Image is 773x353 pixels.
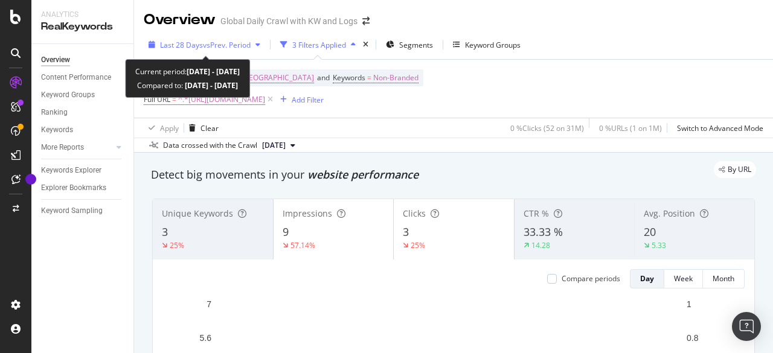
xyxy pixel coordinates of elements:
[25,174,36,185] div: Tooltip anchor
[144,118,179,138] button: Apply
[292,95,324,105] div: Add Filter
[599,123,662,133] div: 0 % URLs ( 1 on 1M )
[137,78,238,92] div: Compared to:
[41,182,106,194] div: Explorer Bookmarks
[465,40,521,50] div: Keyword Groups
[160,123,179,133] div: Apply
[183,80,238,91] b: [DATE] - [DATE]
[531,240,550,250] div: 14.28
[728,166,751,173] span: By URL
[144,10,216,30] div: Overview
[170,240,184,250] div: 25%
[524,208,549,219] span: CTR %
[677,123,763,133] div: Switch to Advanced Mode
[241,69,314,86] span: [GEOGRAPHIC_DATA]
[448,35,525,54] button: Keyword Groups
[510,123,584,133] div: 0 % Clicks ( 52 on 31M )
[411,240,425,250] div: 25%
[207,299,211,309] text: 7
[333,72,365,83] span: Keywords
[178,91,265,108] span: ^.*[URL][DOMAIN_NAME]
[41,141,113,154] a: More Reports
[664,269,703,288] button: Week
[41,54,70,66] div: Overview
[275,92,324,107] button: Add Filter
[283,224,289,239] span: 9
[640,273,654,284] div: Day
[41,106,68,119] div: Ranking
[41,205,103,217] div: Keyword Sampling
[732,312,761,341] div: Open Intercom Messenger
[41,164,101,177] div: Keywords Explorer
[41,164,125,177] a: Keywords Explorer
[361,39,371,51] div: times
[41,71,111,84] div: Content Performance
[163,140,257,151] div: Data crossed with the Crawl
[672,118,763,138] button: Switch to Advanced Mode
[403,224,409,239] span: 3
[262,140,286,151] span: 2025 Sep. 7th
[172,94,176,104] span: =
[713,273,734,284] div: Month
[290,240,315,250] div: 57.14%
[184,118,219,138] button: Clear
[144,35,265,54] button: Last 28 DaysvsPrev. Period
[41,124,73,136] div: Keywords
[652,240,666,250] div: 5.33
[144,94,170,104] span: Full URL
[367,72,371,83] span: =
[162,224,168,239] span: 3
[220,15,358,27] div: Global Daily Crawl with KW and Logs
[200,123,219,133] div: Clear
[373,69,419,86] span: Non-Branded
[687,299,691,309] text: 1
[257,138,300,153] button: [DATE]
[41,89,125,101] a: Keyword Groups
[41,124,125,136] a: Keywords
[162,208,233,219] span: Unique Keywords
[283,208,332,219] span: Impressions
[41,71,125,84] a: Content Performance
[41,54,125,66] a: Overview
[562,273,620,284] div: Compare periods
[292,40,346,50] div: 3 Filters Applied
[630,269,664,288] button: Day
[41,106,125,119] a: Ranking
[41,205,125,217] a: Keyword Sampling
[687,333,699,343] text: 0.8
[524,224,563,239] span: 33.33 %
[714,161,756,178] div: legacy label
[399,40,433,50] span: Segments
[203,40,251,50] span: vs Prev. Period
[200,333,212,343] text: 5.6
[135,65,240,78] div: Current period:
[187,66,240,77] b: [DATE] - [DATE]
[703,269,745,288] button: Month
[41,141,84,154] div: More Reports
[674,273,693,284] div: Week
[381,35,438,54] button: Segments
[644,208,695,219] span: Avg. Position
[41,89,95,101] div: Keyword Groups
[41,20,124,34] div: RealKeywords
[317,72,330,83] span: and
[41,182,125,194] a: Explorer Bookmarks
[362,17,370,25] div: arrow-right-arrow-left
[644,224,656,239] span: 20
[41,10,124,20] div: Analytics
[275,35,361,54] button: 3 Filters Applied
[403,208,426,219] span: Clicks
[160,40,203,50] span: Last 28 Days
